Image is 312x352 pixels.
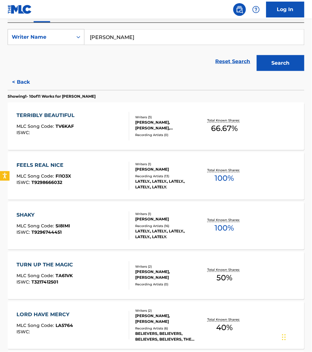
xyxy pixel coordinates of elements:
[266,2,304,17] a: Log In
[17,230,31,235] span: ISWC :
[31,180,62,186] span: T9298666032
[135,162,200,167] div: Writers ( 1 )
[135,326,200,331] div: Recording Artists ( 6 )
[17,180,31,186] span: ISWC :
[211,123,238,134] span: 66.67 %
[56,223,70,229] span: SI8IMI
[17,112,78,120] div: TERRIBLY BEAUTIFUL
[135,313,200,325] div: [PERSON_NAME], [PERSON_NAME]
[17,311,73,319] div: LORD HAVE MERCY
[56,173,71,179] span: FI1O3X
[8,102,304,150] a: TERRIBLY BEAUTIFULMLC Song Code:TV6KAFISWC:Writers (3)[PERSON_NAME], [PERSON_NAME], [PERSON_NAME]...
[135,309,200,313] div: Writers ( 2 )
[233,3,246,16] a: Public Search
[280,322,312,352] iframe: Chat Widget
[8,74,46,90] button: < Back
[8,202,304,250] a: SHAKYMLC Song Code:SI8IMIISWC:T9296744451Writers (1)[PERSON_NAME]Recording Artists (16)LATELY., L...
[208,168,242,173] p: Total Known Shares:
[215,223,234,234] span: 100 %
[135,120,200,131] div: [PERSON_NAME], [PERSON_NAME], [PERSON_NAME]
[135,115,200,120] div: Writers ( 3 )
[8,302,304,349] a: LORD HAVE MERCYMLC Song Code:LA5764ISWC:Writers (2)[PERSON_NAME], [PERSON_NAME]Recording Artists ...
[135,224,200,229] div: Recording Artists ( 16 )
[212,55,254,68] a: Reset Search
[135,167,200,173] div: [PERSON_NAME]
[17,261,76,269] div: TURN UP THE MAGIC
[208,317,242,322] p: Total Known Shares:
[135,174,200,179] div: Recording Artists ( 13 )
[8,152,304,200] a: FEELS REAL NICEMLC Song Code:FI1O3XISWC:T9298666032Writers (1)[PERSON_NAME]Recording Artists (13)...
[31,230,62,235] span: T9296744451
[17,124,56,129] span: MLC Song Code :
[17,173,56,179] span: MLC Song Code :
[17,212,70,219] div: SHAKY
[236,6,243,13] img: search
[135,133,200,138] div: Recording Artists ( 0 )
[17,162,71,169] div: FEELS REAL NICE
[252,6,260,13] img: help
[250,3,262,16] div: Help
[8,94,96,99] p: Showing 1 - 10 of 11 Works for [PERSON_NAME]
[56,124,74,129] span: TV6KAF
[17,130,31,136] span: ISWC :
[216,272,232,284] span: 50 %
[135,264,200,269] div: Writers ( 2 )
[8,29,304,74] form: Search Form
[8,252,304,299] a: TURN UP THE MAGICMLC Song Code:TA61VKISWC:T3217412501Writers (2)[PERSON_NAME], [PERSON_NAME]Recor...
[135,212,200,217] div: Writers ( 1 )
[208,218,242,223] p: Total Known Shares:
[135,229,200,240] div: LATELY., LATELY., LATELY., LATELY., LATELY.
[282,328,286,347] div: Drag
[135,179,200,190] div: LATELY., LATELY., LATELY., LATELY., LATELY.
[208,118,242,123] p: Total Known Shares:
[135,331,200,342] div: BELIEVERS, BELIEVERS, BELIEVERS, BELIEVERS, THE BELIEVERS
[135,269,200,281] div: [PERSON_NAME], [PERSON_NAME]
[135,217,200,222] div: [PERSON_NAME]
[17,329,31,335] span: ISWC :
[216,322,233,334] span: 40 %
[215,173,234,184] span: 100 %
[31,279,58,285] span: T3217412501
[56,323,73,329] span: LA5764
[135,282,200,287] div: Recording Artists ( 0 )
[17,323,56,329] span: MLC Song Code :
[8,5,32,14] img: MLC Logo
[17,273,56,279] span: MLC Song Code :
[12,33,69,41] div: Writer Name
[257,55,304,71] button: Search
[208,268,242,272] p: Total Known Shares:
[17,279,31,285] span: ISWC :
[56,273,73,279] span: TA61VK
[17,223,56,229] span: MLC Song Code :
